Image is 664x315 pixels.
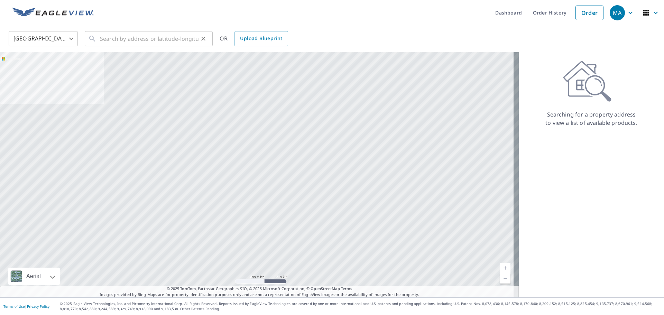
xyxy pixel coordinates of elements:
a: OpenStreetMap [311,286,340,291]
a: Current Level 5, Zoom Out [500,273,510,284]
span: Upload Blueprint [240,34,282,43]
div: Aerial [24,268,43,285]
input: Search by address or latitude-longitude [100,29,199,48]
a: Current Level 5, Zoom In [500,263,510,273]
a: Terms [341,286,352,291]
button: Clear [199,34,208,44]
div: Aerial [8,268,60,285]
a: Privacy Policy [27,304,49,309]
span: © 2025 TomTom, Earthstar Geographics SIO, © 2025 Microsoft Corporation, © [167,286,352,292]
div: MA [610,5,625,20]
p: © 2025 Eagle View Technologies, Inc. and Pictometry International Corp. All Rights Reserved. Repo... [60,301,661,312]
img: EV Logo [12,8,94,18]
a: Order [575,6,603,20]
div: [GEOGRAPHIC_DATA] [9,29,78,48]
div: OR [220,31,288,46]
p: Searching for a property address to view a list of available products. [545,110,638,127]
a: Upload Blueprint [234,31,288,46]
a: Terms of Use [3,304,25,309]
p: | [3,304,49,308]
